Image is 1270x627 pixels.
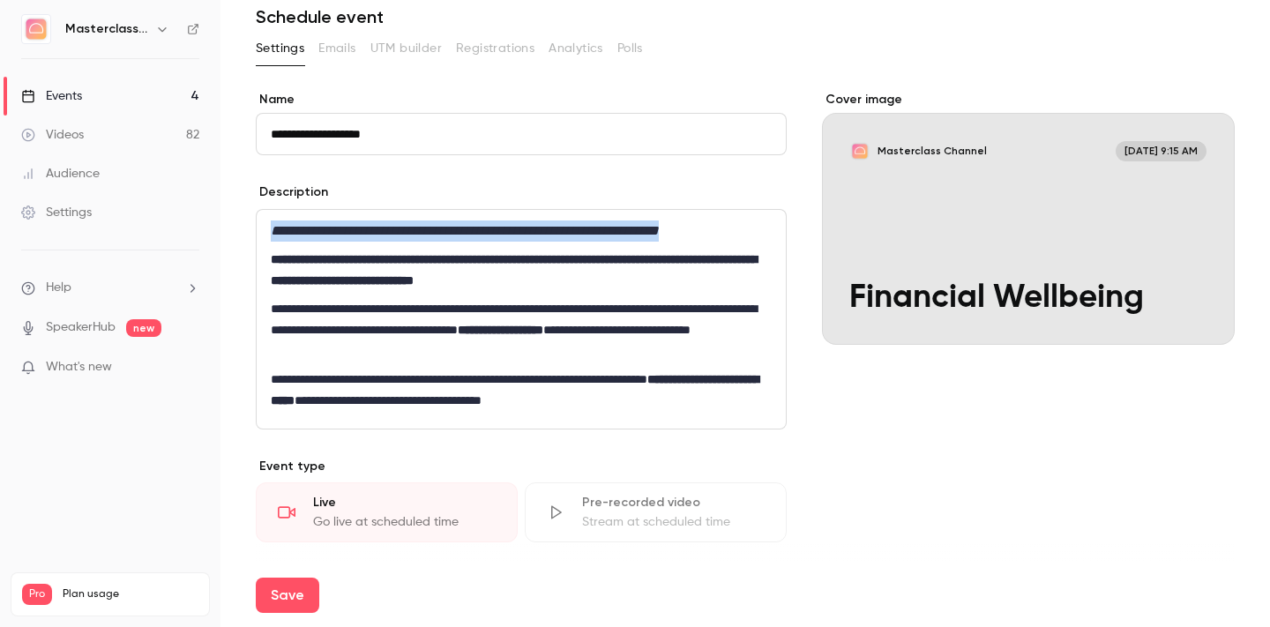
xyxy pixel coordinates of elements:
[256,91,787,108] label: Name
[22,15,50,43] img: Masterclass Channel
[46,358,112,377] span: What's new
[549,40,603,58] span: Analytics
[256,458,787,475] p: Event type
[22,584,52,605] span: Pro
[256,6,1235,27] h1: Schedule event
[63,587,198,601] span: Plan usage
[456,40,534,58] span: Registrations
[178,360,199,376] iframe: Noticeable Trigger
[256,578,319,613] button: Save
[582,494,765,511] div: Pre-recorded video
[370,40,442,58] span: UTM builder
[822,91,1235,345] section: Cover image
[21,279,199,297] li: help-dropdown-opener
[256,183,328,201] label: Description
[318,40,355,58] span: Emails
[525,482,787,542] div: Pre-recorded videoStream at scheduled time
[21,126,84,144] div: Videos
[21,204,92,221] div: Settings
[256,482,518,542] div: LiveGo live at scheduled time
[313,513,496,531] div: Go live at scheduled time
[21,165,100,183] div: Audience
[21,87,82,105] div: Events
[256,209,787,429] section: description
[46,279,71,297] span: Help
[65,20,148,38] h6: Masterclass Channel
[46,318,116,337] a: SpeakerHub
[822,91,1235,108] label: Cover image
[582,513,765,531] div: Stream at scheduled time
[313,494,496,511] div: Live
[256,34,304,63] button: Settings
[126,319,161,337] span: new
[617,40,643,58] span: Polls
[257,210,786,429] div: editor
